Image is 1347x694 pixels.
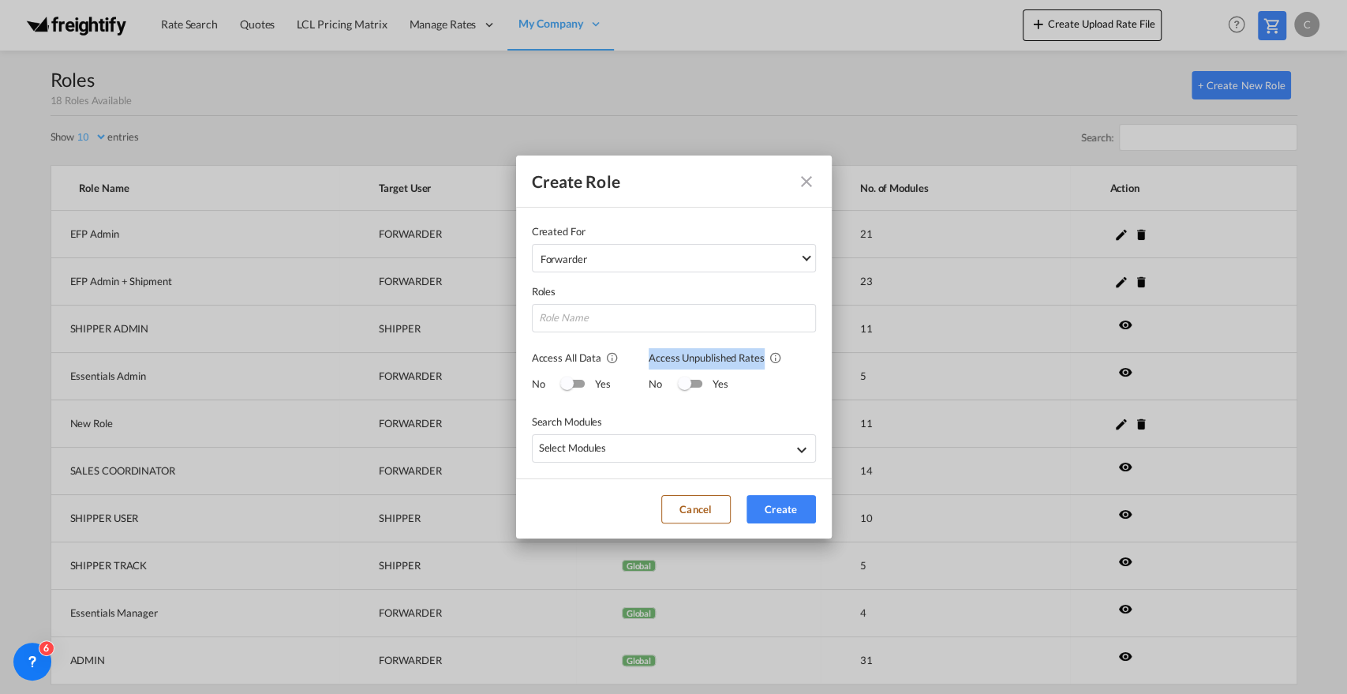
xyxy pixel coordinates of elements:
[678,370,697,393] md-switch: Access Unpublished Rates
[797,172,816,191] md-icon: icon-close fg-AAA8AD
[791,166,822,197] button: icon-close fg-AAA8AD
[532,351,602,364] span: Access All Data
[649,376,678,392] div: No
[539,440,815,460] div: Select Modulesicon-chevron-down
[579,376,611,392] div: Yes
[604,351,625,364] span: User assigned to this role would have access to all data of Enquiries, Quotes & Shipments
[532,285,556,298] label: Roles
[769,348,788,367] md-icon: icon-information-outline
[532,171,620,192] div: Create Role
[532,244,816,272] md-select: Select User Type: Forwarder
[532,304,816,332] input: Role Name
[560,370,579,393] md-switch: Switch 1
[697,376,728,392] div: Yes
[792,441,811,460] md-icon: icon-chevron-down
[539,440,607,460] div: Select Modules
[661,495,731,523] button: Cancel
[532,225,586,238] label: Created For
[606,348,625,367] md-icon: icon-information-outline
[532,415,603,428] span: Search Modules
[532,376,561,392] div: No
[541,253,587,265] div: Forwarder
[746,495,816,523] button: Create
[516,156,832,538] md-dialog: Created ForForwarder ForwarderCustomer ...
[766,351,788,364] span: Allows user to fetch unpublished rates
[649,351,765,364] span: Access Unpublished Rates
